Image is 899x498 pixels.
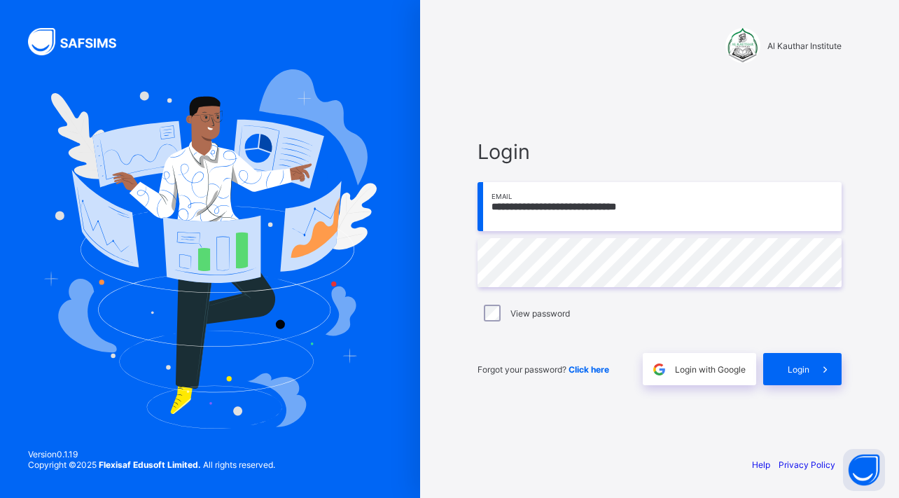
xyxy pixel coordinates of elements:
span: Forgot your password? [478,364,609,375]
span: Login [478,139,842,164]
span: Version 0.1.19 [28,449,275,459]
button: Open asap [843,449,885,491]
span: Al Kauthar Institute [767,41,842,51]
img: Hero Image [43,69,377,428]
a: Click here [569,364,609,375]
img: SAFSIMS Logo [28,28,133,55]
span: Login [788,364,809,375]
span: Copyright © 2025 All rights reserved. [28,459,275,470]
img: google.396cfc9801f0270233282035f929180a.svg [651,361,667,378]
label: View password [510,308,570,319]
strong: Flexisaf Edusoft Limited. [99,459,201,470]
a: Help [752,459,770,470]
a: Privacy Policy [779,459,835,470]
span: Login with Google [675,364,746,375]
